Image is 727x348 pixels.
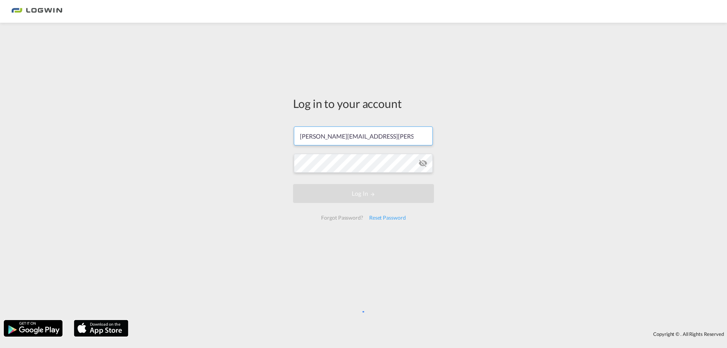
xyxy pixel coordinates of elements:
[293,184,434,203] button: LOGIN
[418,159,427,168] md-icon: icon-eye-off
[11,3,62,20] img: bc73a0e0d8c111efacd525e4c8ad7d32.png
[132,328,727,340] div: Copyright © . All Rights Reserved
[3,319,63,337] img: google.png
[73,319,129,337] img: apple.png
[318,211,366,225] div: Forgot Password?
[293,95,434,111] div: Log in to your account
[366,211,409,225] div: Reset Password
[294,126,433,145] input: Enter email/phone number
